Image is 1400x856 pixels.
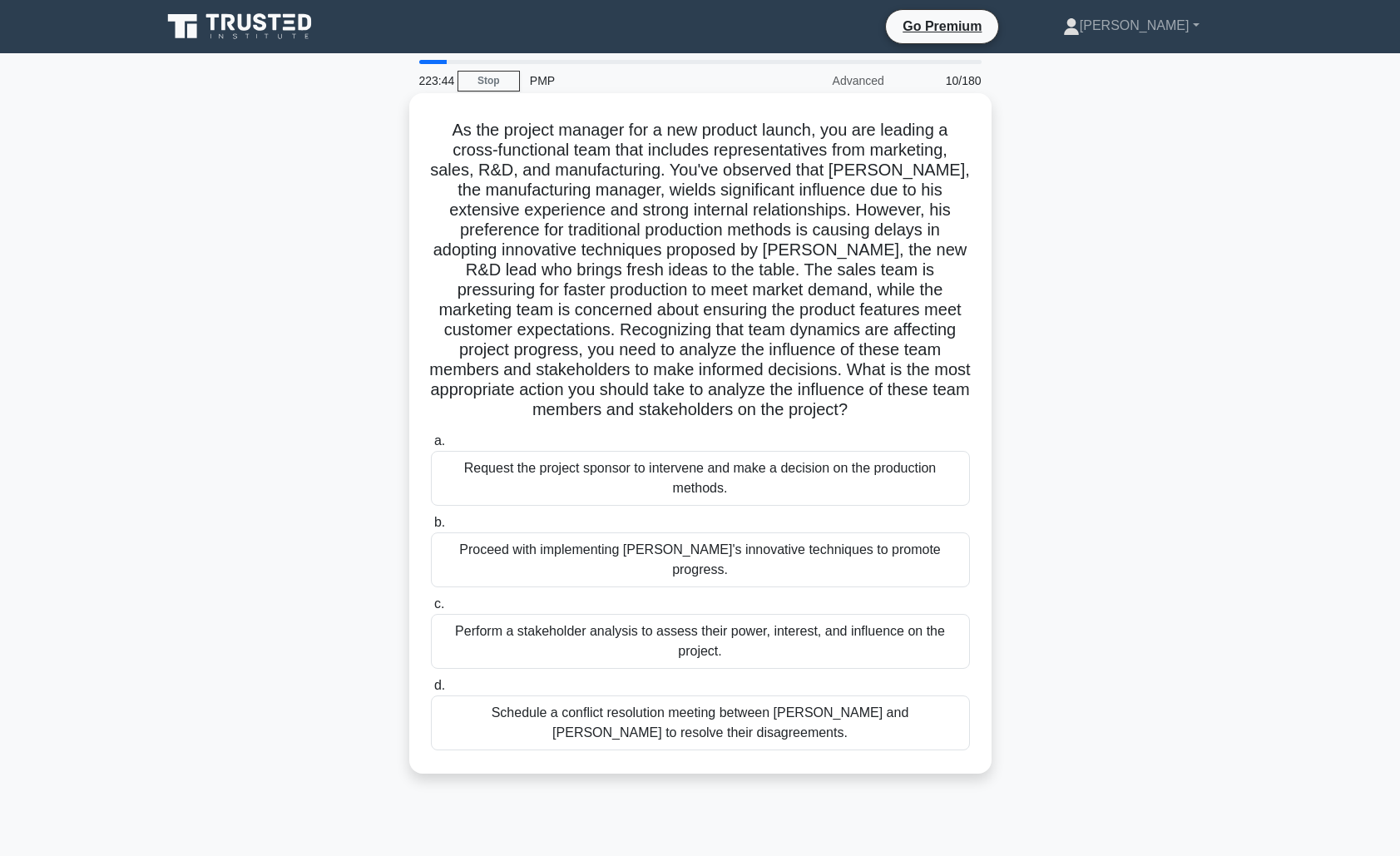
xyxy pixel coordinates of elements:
div: 223:44 [409,64,458,97]
div: Schedule a conflict resolution meeting between [PERSON_NAME] and [PERSON_NAME] to resolve their d... [431,695,970,750]
div: Perform a stakeholder analysis to assess their power, interest, and influence on the project. [431,614,970,669]
div: Proceed with implementing [PERSON_NAME]'s innovative techniques to promote progress. [431,532,970,587]
div: 10/180 [894,64,992,97]
span: d. [434,678,445,692]
div: Request the project sponsor to intervene and make a decision on the production methods. [431,451,970,506]
span: c. [434,596,444,611]
span: b. [434,515,445,529]
a: [PERSON_NAME] [1023,9,1239,42]
div: Advanced [749,64,894,97]
a: Stop [458,71,520,92]
div: PMP [520,64,749,97]
h5: As the project manager for a new product launch, you are leading a cross-functional team that inc... [429,120,972,421]
span: a. [434,433,445,448]
a: Go Premium [893,16,992,37]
